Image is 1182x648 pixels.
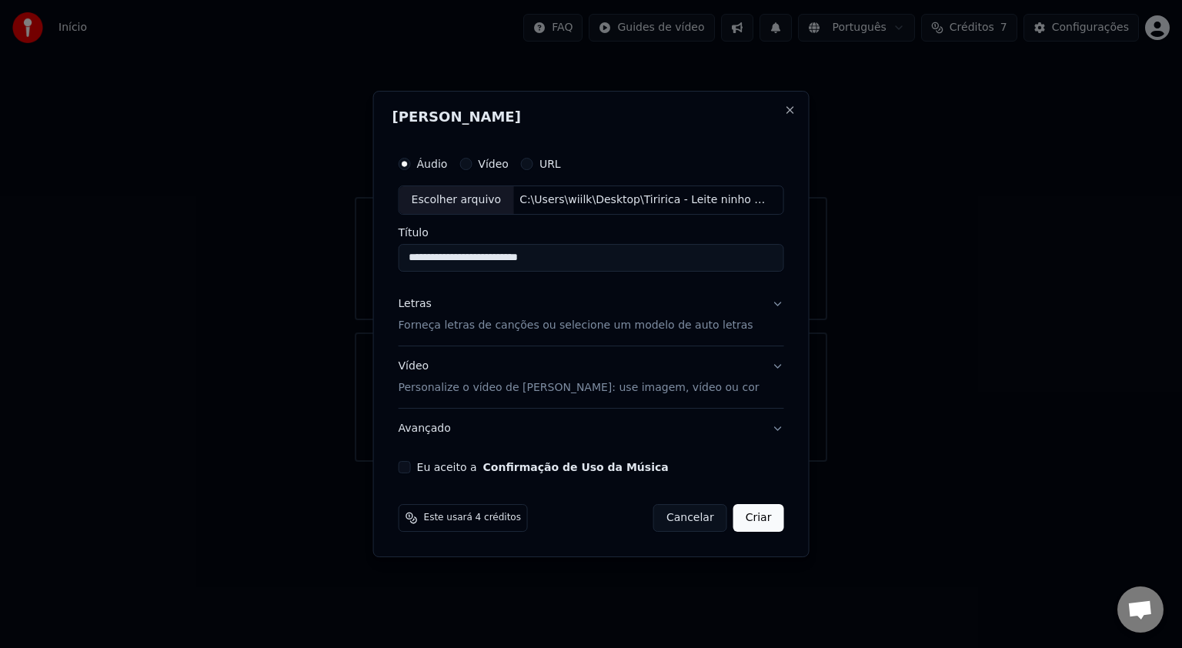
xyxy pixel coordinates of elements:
[417,462,669,473] label: Eu aceito a
[399,227,784,238] label: Título
[424,512,521,524] span: Este usará 4 créditos
[399,359,760,396] div: Vídeo
[399,284,784,346] button: LetrasForneça letras de canções ou selecione um modelo de auto letras
[399,346,784,408] button: VídeoPersonalize o vídeo de [PERSON_NAME]: use imagem, vídeo ou cor
[483,462,669,473] button: Eu aceito a
[399,296,432,312] div: Letras
[733,504,784,532] button: Criar
[539,159,561,169] label: URL
[478,159,509,169] label: Vídeo
[417,159,448,169] label: Áudio
[399,409,784,449] button: Avançado
[513,192,775,208] div: C:\Users\wiilk\Desktop\Tiririca - Leite ninho (320).mp3
[392,110,790,124] h2: [PERSON_NAME]
[399,186,514,214] div: Escolher arquivo
[399,318,753,333] p: Forneça letras de canções ou selecione um modelo de auto letras
[653,504,727,532] button: Cancelar
[399,380,760,396] p: Personalize o vídeo de [PERSON_NAME]: use imagem, vídeo ou cor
